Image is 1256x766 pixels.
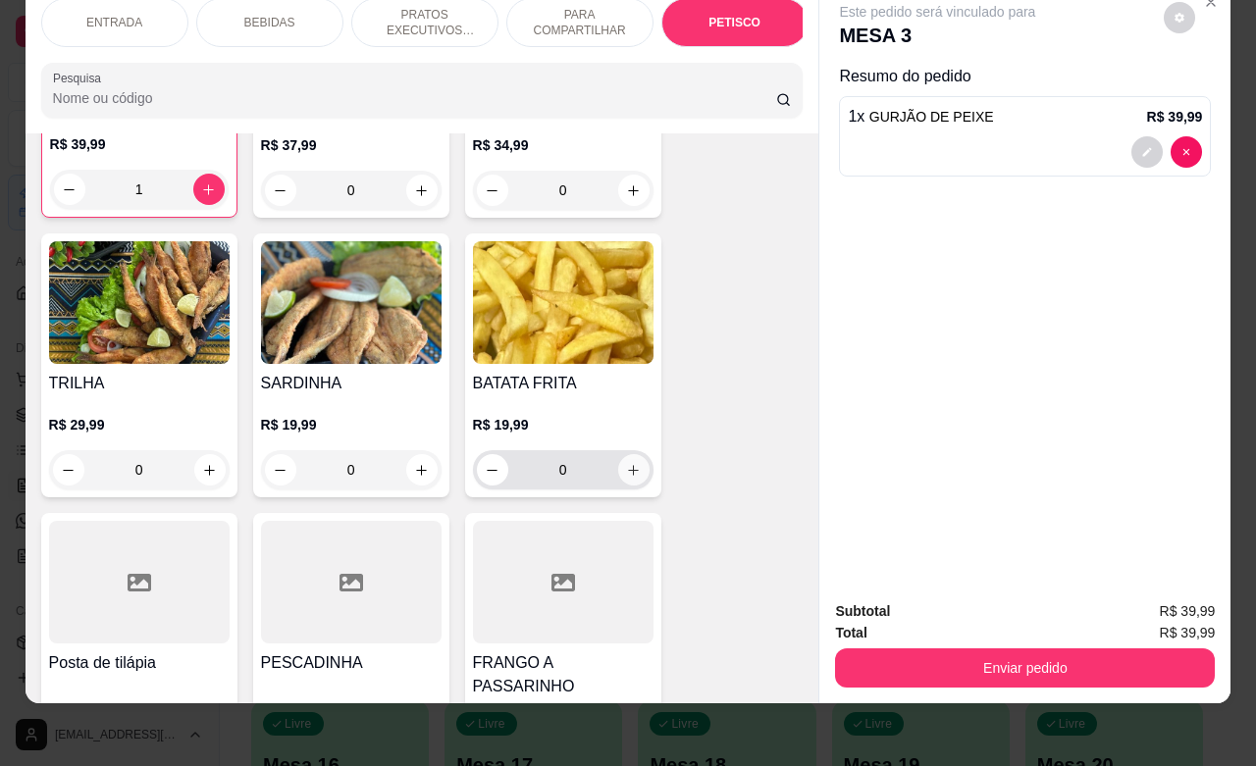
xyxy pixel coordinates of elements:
button: decrease-product-quantity [265,454,296,485]
h4: FRANGO A PASSARINHO [473,651,654,698]
strong: Subtotal [835,603,890,619]
span: GURJÃO DE PEIXE [869,109,994,125]
button: decrease-product-quantity [1164,2,1195,33]
span: R$ 39,99 [1160,622,1216,643]
p: R$ 39,99 [1147,107,1203,127]
p: R$ 19,99 [473,415,654,434]
button: decrease-product-quantity [477,454,508,485]
img: product-image [49,241,230,364]
button: decrease-product-quantity [1171,136,1202,168]
strong: Total [835,625,866,640]
button: decrease-product-quantity [265,175,296,206]
button: increase-product-quantity [406,454,438,485]
p: R$ 29,99 [49,415,230,434]
button: decrease-product-quantity [53,454,84,485]
img: product-image [473,241,654,364]
p: Este pedido será vinculado para [839,2,1035,22]
p: MESA 3 [839,22,1035,49]
p: PARA COMPARTILHAR [523,7,637,38]
p: Resumo do pedido [839,65,1211,88]
button: increase-product-quantity [618,454,650,485]
input: Pesquisa [53,88,776,108]
button: decrease-product-quantity [1131,136,1163,168]
label: Pesquisa [53,70,108,86]
p: ENTRADA [86,15,142,30]
h4: PESCADINHA [261,651,442,675]
button: increase-product-quantity [194,454,226,485]
img: product-image [261,241,442,364]
button: Enviar pedido [835,648,1215,688]
p: R$ 19,99 [261,415,442,434]
h4: Posta de tilápia [49,651,230,675]
p: R$ 39,99 [50,134,229,154]
h4: BATATA FRITA [473,372,654,395]
span: R$ 39,99 [1160,600,1216,622]
button: decrease-product-quantity [54,174,85,205]
button: increase-product-quantity [193,174,225,205]
button: decrease-product-quantity [477,175,508,206]
p: PETISCO [708,15,760,30]
p: PRATOS EXECUTIVOS (INDIVIDUAIS) [368,7,482,38]
p: R$ 34,99 [473,135,654,155]
p: BEBIDAS [244,15,295,30]
button: increase-product-quantity [618,175,650,206]
p: R$ 37,99 [261,135,442,155]
p: 1 x [848,105,993,128]
h4: TRILHA [49,372,230,395]
h4: SARDINHA [261,372,442,395]
button: increase-product-quantity [406,175,438,206]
